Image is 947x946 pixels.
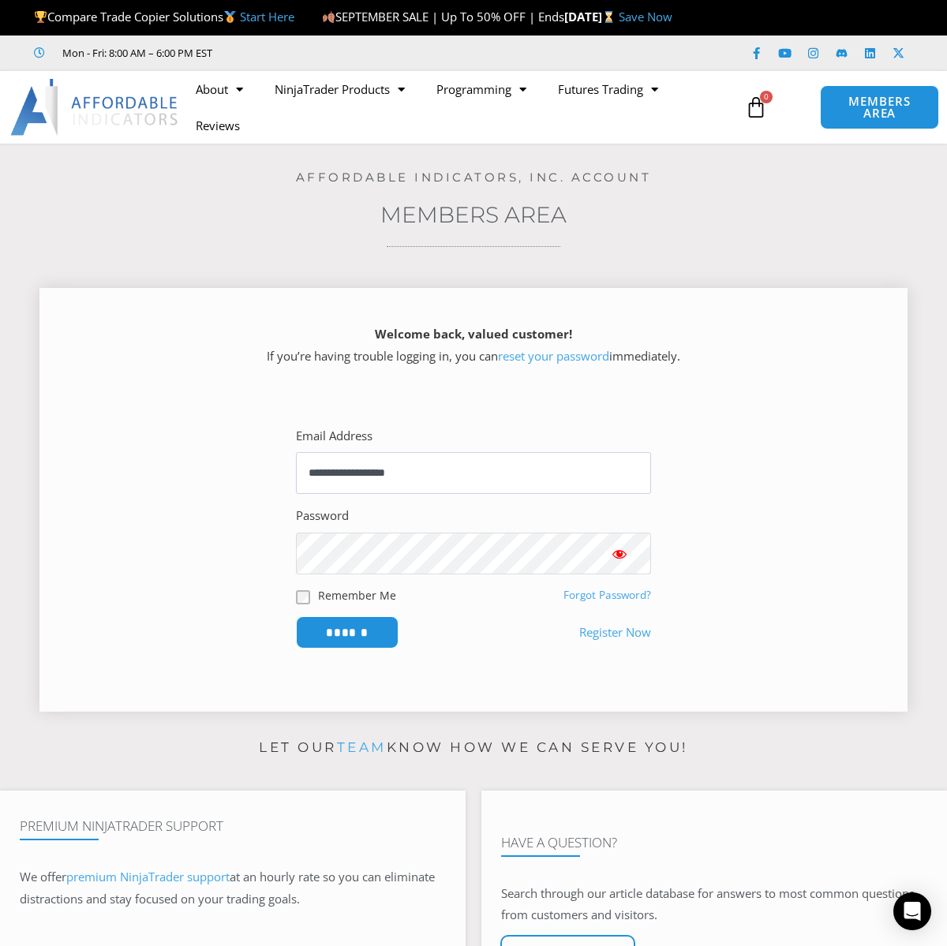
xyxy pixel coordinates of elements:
span: Mon - Fri: 8:00 AM – 6:00 PM EST [58,43,212,62]
a: Futures Trading [542,71,674,107]
img: 🍂 [323,11,335,23]
a: About [180,71,259,107]
a: Members Area [380,201,567,228]
a: Programming [421,71,542,107]
span: We offer [20,869,66,884]
a: Forgot Password? [563,588,651,602]
span: 0 [760,91,773,103]
h4: Have A Question? [501,835,927,851]
a: premium NinjaTrader support [66,869,230,884]
img: LogoAI | Affordable Indicators – NinjaTrader [10,79,180,136]
a: Affordable Indicators, Inc. Account [296,170,652,185]
a: reset your password [498,348,609,364]
span: SEPTEMBER SALE | Up To 50% OFF | Ends [322,9,564,24]
button: Show password [588,533,651,574]
img: ⌛ [603,11,615,23]
a: 0 [721,84,791,130]
label: Email Address [296,425,372,447]
a: team [337,739,387,755]
label: Remember Me [318,587,396,604]
label: Password [296,505,349,527]
p: Search through our article database for answers to most common questions from customers and visit... [501,883,927,927]
a: Register Now [579,622,651,644]
a: Reviews [180,107,256,144]
nav: Menu [180,71,739,144]
span: at an hourly rate so you can eliminate distractions and stay focused on your trading goals. [20,869,435,907]
span: MEMBERS AREA [837,95,922,119]
strong: [DATE] [564,9,619,24]
p: If you’re having trouble logging in, you can immediately. [67,323,880,368]
strong: Welcome back, valued customer! [375,326,572,342]
a: Save Now [619,9,672,24]
a: NinjaTrader Products [259,71,421,107]
a: Start Here [240,9,294,24]
div: Open Intercom Messenger [893,892,931,930]
span: Compare Trade Copier Solutions [34,9,294,24]
a: MEMBERS AREA [820,85,938,129]
img: 🥇 [224,11,236,23]
iframe: Customer reviews powered by Trustpilot [234,45,471,61]
h4: Premium NinjaTrader Support [20,818,446,834]
img: 🏆 [35,11,47,23]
